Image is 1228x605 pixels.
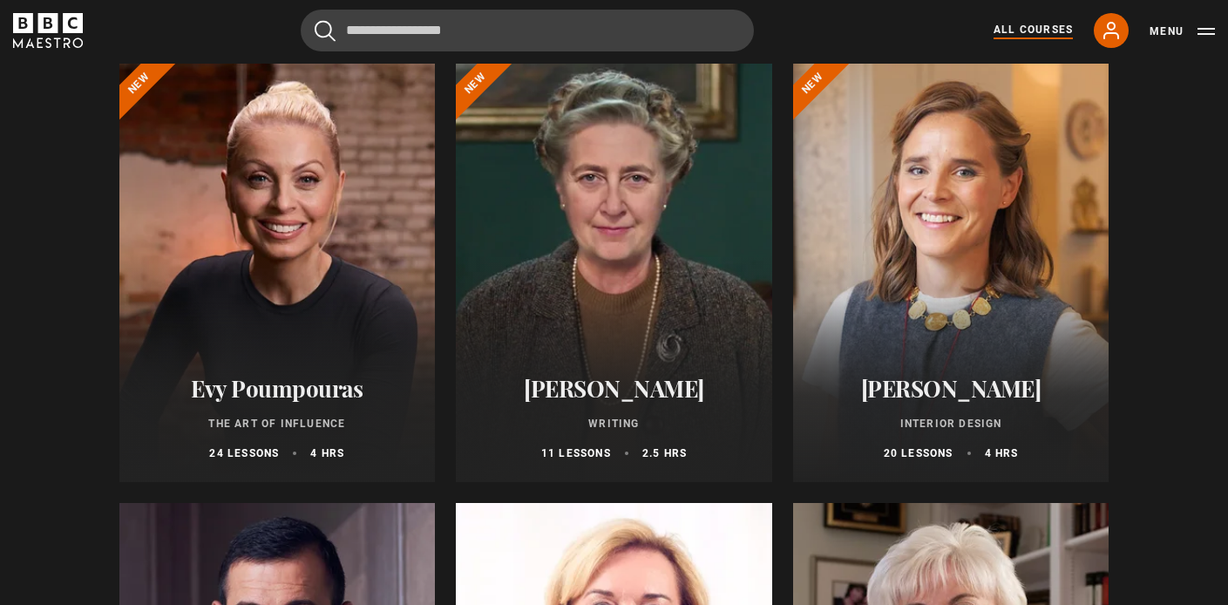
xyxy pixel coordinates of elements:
[140,375,415,402] h2: Evy Poumpouras
[884,445,953,461] p: 20 lessons
[119,64,436,482] a: Evy Poumpouras The Art of Influence 24 lessons 4 hrs New
[994,22,1073,39] a: All Courses
[477,375,751,402] h2: [PERSON_NAME]
[541,445,611,461] p: 11 lessons
[140,416,415,432] p: The Art of Influence
[793,64,1109,482] a: [PERSON_NAME] Interior Design 20 lessons 4 hrs New
[1150,23,1215,40] button: Toggle navigation
[310,445,344,461] p: 4 hrs
[456,64,772,482] a: [PERSON_NAME] Writing 11 lessons 2.5 hrs New
[477,416,751,432] p: Writing
[301,10,754,51] input: Search
[985,445,1019,461] p: 4 hrs
[814,375,1089,402] h2: [PERSON_NAME]
[642,445,687,461] p: 2.5 hrs
[209,445,279,461] p: 24 lessons
[315,20,336,42] button: Submit the search query
[13,13,83,48] svg: BBC Maestro
[814,416,1089,432] p: Interior Design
